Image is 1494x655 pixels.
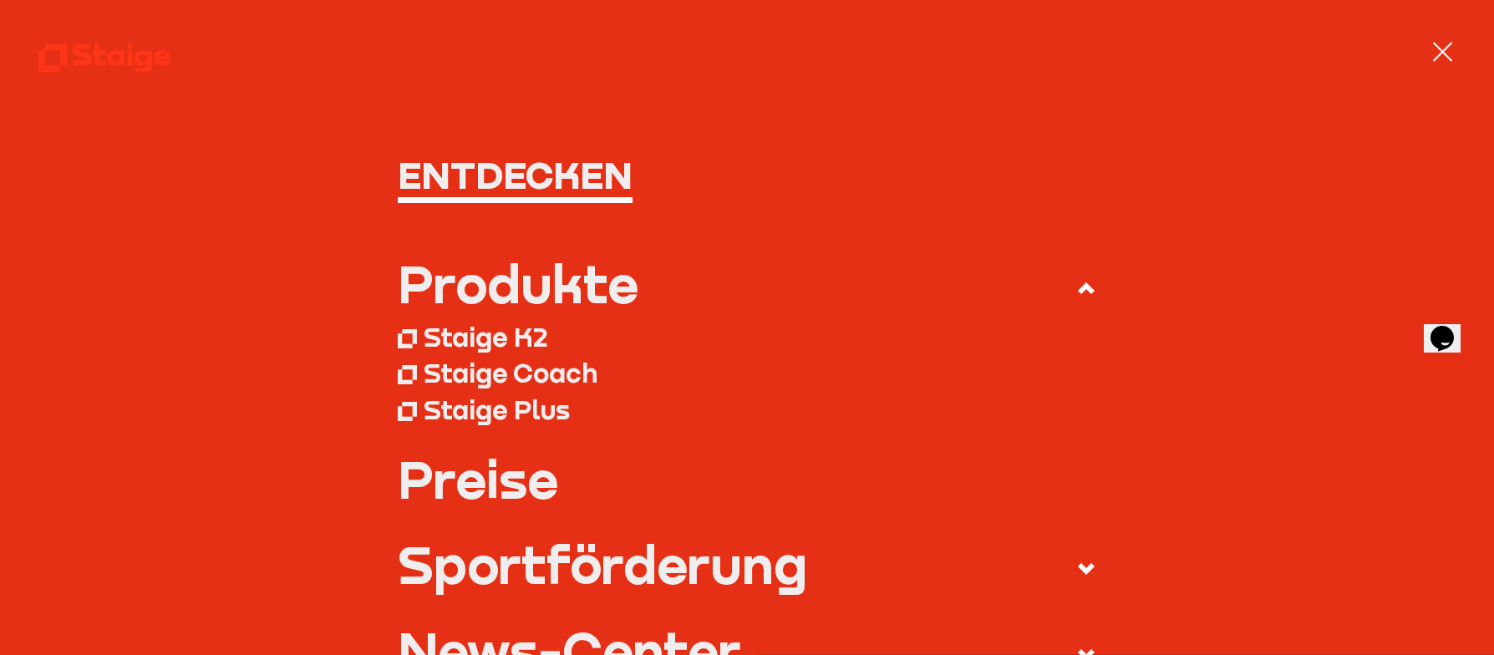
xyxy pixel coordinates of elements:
a: Staige Plus [398,391,1096,428]
div: Staige K2 [424,321,548,353]
a: Staige Coach [398,355,1096,392]
a: Staige K2 [398,318,1096,355]
div: Produkte [398,258,638,310]
a: Preise [398,454,1096,505]
div: Staige Coach [424,357,597,389]
iframe: chat widget [1424,302,1477,353]
div: Staige Plus [424,394,570,426]
div: Sportförderung [398,539,807,591]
